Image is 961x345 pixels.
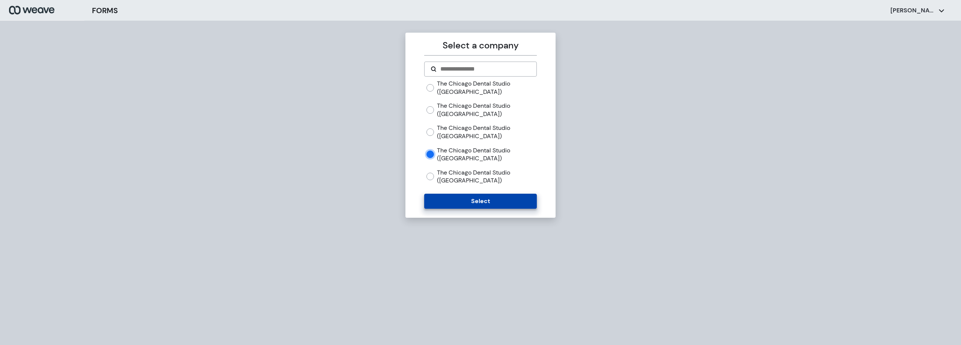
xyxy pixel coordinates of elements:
button: Select [424,194,536,209]
label: The Chicago Dental Studio ([GEOGRAPHIC_DATA]) [437,169,536,185]
h3: FORMS [92,5,118,16]
p: [PERSON_NAME] [890,6,935,15]
label: The Chicago Dental Studio ([GEOGRAPHIC_DATA]) [437,146,536,163]
label: The Chicago Dental Studio ([GEOGRAPHIC_DATA]) [437,124,536,140]
label: The Chicago Dental Studio ([GEOGRAPHIC_DATA]) [437,80,536,96]
label: The Chicago Dental Studio ([GEOGRAPHIC_DATA]) [437,102,536,118]
input: Search [440,65,530,74]
p: Select a company [424,39,536,52]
